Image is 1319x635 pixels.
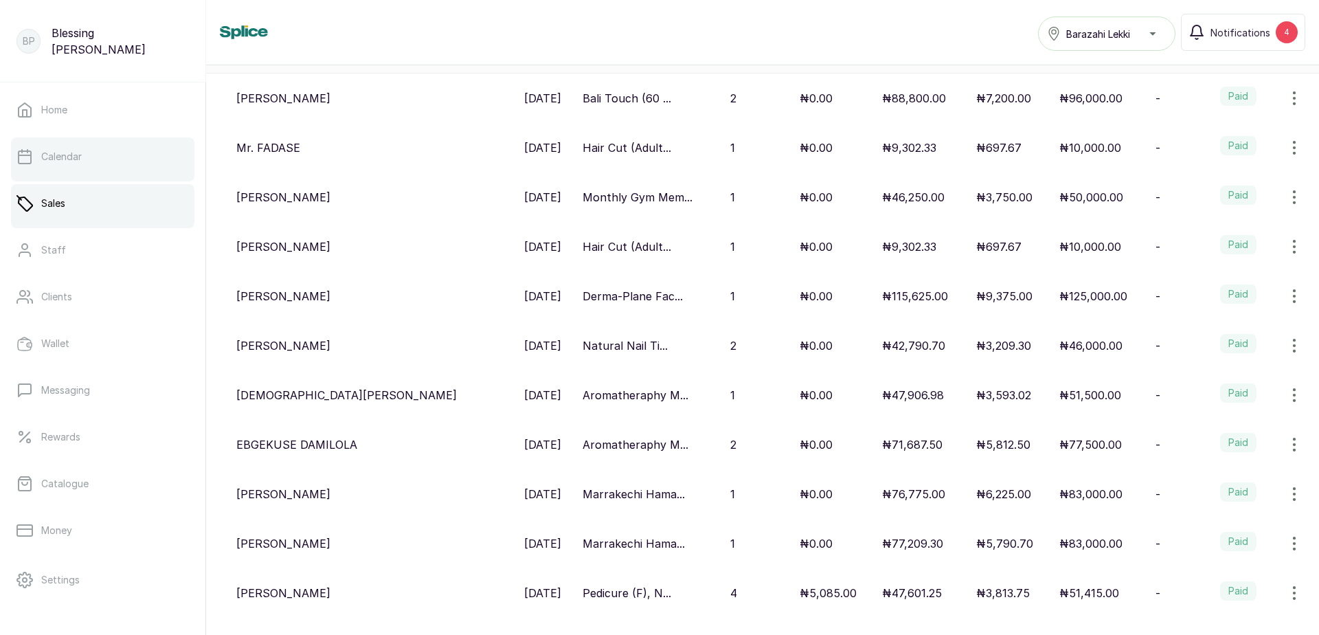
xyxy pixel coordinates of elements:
[1210,25,1270,40] span: Notifications
[976,90,1031,107] p: ₦7,200.00
[730,288,735,304] p: 1
[1155,189,1160,205] p: -
[800,486,833,502] p: ₦0.00
[41,477,89,491] p: Catalogue
[11,324,194,363] a: Wallet
[882,486,945,502] p: ₦76,775.00
[11,278,194,316] a: Clients
[882,585,942,601] p: ₦47,601.25
[1155,535,1160,552] p: -
[1059,585,1119,601] p: ₦51,415.00
[882,140,936,156] p: ₦9,302.33
[583,189,692,205] p: Monthly Gym Mem...
[730,585,737,601] p: 4
[1220,285,1256,304] label: Paid
[41,150,82,164] p: Calendar
[11,511,194,550] a: Money
[41,430,80,444] p: Rewards
[11,91,194,129] a: Home
[1220,334,1256,353] label: Paid
[976,486,1031,502] p: ₦6,225.00
[11,418,194,456] a: Rewards
[52,25,189,58] p: Blessing [PERSON_NAME]
[1220,581,1256,601] label: Paid
[1059,337,1123,354] p: ₦46,000.00
[583,585,671,601] p: Pedicure (F), N...
[583,337,668,354] p: Natural Nail Ti...
[11,465,194,503] a: Catalogue
[800,238,833,255] p: ₦0.00
[800,387,833,403] p: ₦0.00
[236,140,300,156] p: Mr. FADASE
[730,436,736,453] p: 2
[524,337,561,354] p: [DATE]
[1066,27,1130,41] span: Barazahi Lekki
[583,486,685,502] p: Marrakechi Hama...
[583,387,688,403] p: Aromatheraphy M...
[800,535,833,552] p: ₦0.00
[1155,387,1160,403] p: -
[882,337,945,354] p: ₦42,790.70
[800,436,833,453] p: ₦0.00
[800,90,833,107] p: ₦0.00
[236,585,330,601] p: [PERSON_NAME]
[583,436,688,453] p: Aromatheraphy M...
[1220,235,1256,254] label: Paid
[236,436,357,453] p: EBGEKUSE DAMILOLA
[11,137,194,176] a: Calendar
[1276,21,1298,43] div: 4
[236,337,330,354] p: [PERSON_NAME]
[583,288,683,304] p: Derma-Plane Fac...
[976,189,1033,205] p: ₦3,750.00
[730,337,736,354] p: 2
[730,387,735,403] p: 1
[976,337,1031,354] p: ₦3,209.30
[1059,189,1123,205] p: ₦50,000.00
[1220,186,1256,205] label: Paid
[800,585,857,601] p: ₦5,085.00
[41,197,65,210] p: Sales
[882,535,943,552] p: ₦77,209.30
[800,140,833,156] p: ₦0.00
[882,90,946,107] p: ₦88,800.00
[1059,288,1127,304] p: ₦125,000.00
[236,238,330,255] p: [PERSON_NAME]
[524,189,561,205] p: [DATE]
[583,535,685,552] p: Marrakechi Hama...
[236,535,330,552] p: [PERSON_NAME]
[524,90,561,107] p: [DATE]
[41,383,90,397] p: Messaging
[1059,90,1123,107] p: ₦96,000.00
[41,524,72,537] p: Money
[1059,535,1123,552] p: ₦83,000.00
[41,103,67,117] p: Home
[730,90,736,107] p: 2
[524,585,561,601] p: [DATE]
[1038,16,1175,51] button: Barazahi Lekki
[1155,585,1160,601] p: -
[1181,14,1305,51] button: Notifications4
[882,288,948,304] p: ₦115,625.00
[1220,482,1256,502] label: Paid
[11,371,194,410] a: Messaging
[524,288,561,304] p: [DATE]
[800,337,833,354] p: ₦0.00
[1220,433,1256,452] label: Paid
[1059,140,1121,156] p: ₦10,000.00
[1220,87,1256,106] label: Paid
[730,486,735,502] p: 1
[236,90,330,107] p: [PERSON_NAME]
[1155,140,1160,156] p: -
[976,535,1033,552] p: ₦5,790.70
[524,436,561,453] p: [DATE]
[11,184,194,223] a: Sales
[524,238,561,255] p: [DATE]
[1155,238,1160,255] p: -
[524,486,561,502] p: [DATE]
[976,436,1030,453] p: ₦5,812.50
[41,290,72,304] p: Clients
[976,387,1031,403] p: ₦3,593.02
[41,337,69,350] p: Wallet
[1059,486,1123,502] p: ₦83,000.00
[1155,90,1160,107] p: -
